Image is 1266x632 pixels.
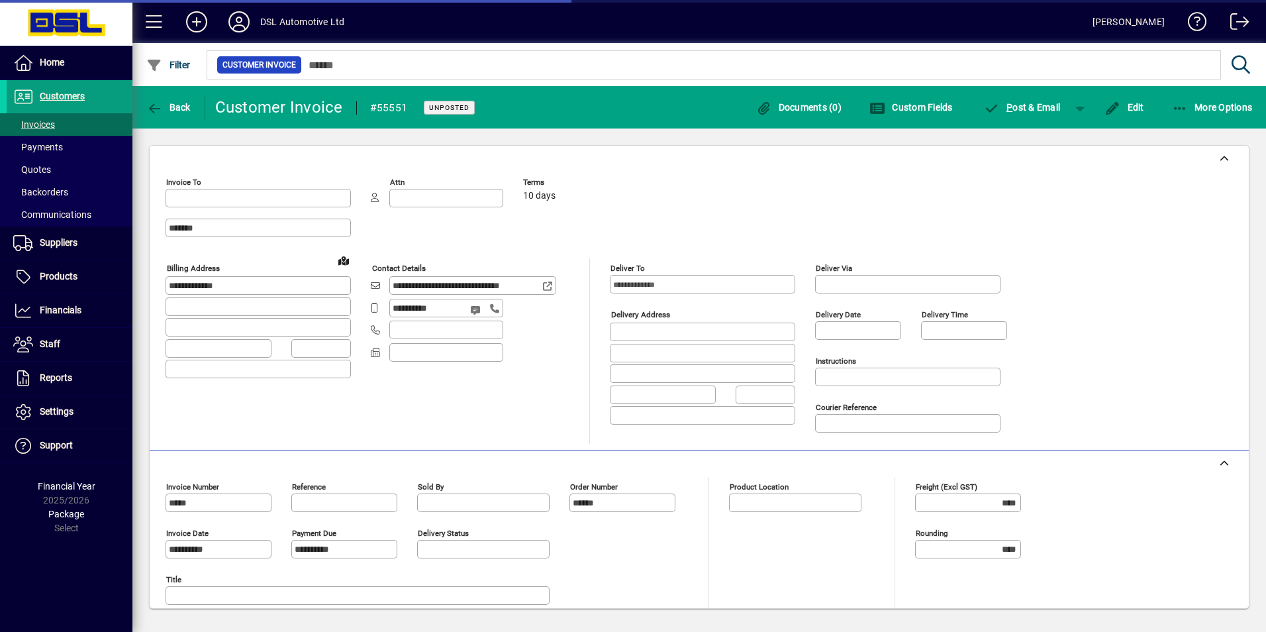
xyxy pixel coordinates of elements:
span: Settings [40,406,73,417]
mat-label: Delivery date [816,310,861,319]
button: More Options [1169,95,1256,119]
mat-label: Title [166,575,181,584]
div: DSL Automotive Ltd [260,11,344,32]
mat-label: Payment due [292,529,336,538]
span: Suppliers [40,237,77,248]
span: Unposted [429,103,469,112]
mat-label: Rounding [916,529,948,538]
span: Home [40,57,64,68]
mat-label: Order number [570,482,618,492]
mat-label: Deliver via [816,264,852,273]
span: Customers [40,91,85,101]
span: Terms [523,178,603,187]
a: Backorders [7,181,132,203]
span: More Options [1172,102,1253,113]
div: Customer Invoice [215,97,343,118]
button: Back [143,95,194,119]
mat-label: Sold by [418,482,444,492]
mat-label: Instructions [816,356,856,366]
span: ost & Email [984,102,1061,113]
span: Invoices [13,119,55,130]
a: Staff [7,328,132,361]
span: Products [40,271,77,282]
span: Communications [13,209,91,220]
mat-label: Product location [730,482,789,492]
button: Filter [143,53,194,77]
span: P [1006,102,1012,113]
mat-label: Invoice number [166,482,219,492]
mat-label: Delivery time [922,310,968,319]
mat-label: Deliver To [610,264,645,273]
a: Logout [1220,3,1249,46]
a: Products [7,260,132,293]
span: Staff [40,339,60,349]
span: Financials [40,305,81,315]
span: Filter [146,60,191,70]
span: 10 days [523,191,556,201]
button: Profile [218,10,260,34]
a: Home [7,46,132,79]
span: Support [40,440,73,450]
span: Custom Fields [869,102,953,113]
div: [PERSON_NAME] [1093,11,1165,32]
span: Back [146,102,191,113]
mat-label: Attn [390,178,405,187]
a: Quotes [7,158,132,181]
mat-label: Reference [292,482,326,492]
a: Payments [7,136,132,158]
a: View on map [333,250,354,271]
span: Payments [13,142,63,152]
mat-label: Courier Reference [816,403,877,412]
button: Add [175,10,218,34]
span: Customer Invoice [222,58,296,72]
mat-label: Freight (excl GST) [916,482,977,492]
a: Suppliers [7,227,132,260]
span: Reports [40,372,72,383]
span: Backorders [13,187,68,197]
mat-label: Delivery status [418,529,469,538]
app-page-header-button: Back [132,95,205,119]
a: Communications [7,203,132,226]
span: Financial Year [38,481,95,492]
a: Financials [7,294,132,327]
button: Documents (0) [752,95,845,119]
span: Edit [1104,102,1144,113]
span: Quotes [13,164,51,175]
button: Send SMS [461,294,493,326]
a: Knowledge Base [1178,3,1207,46]
button: Edit [1101,95,1147,119]
button: Custom Fields [866,95,956,119]
button: Post & Email [977,95,1067,119]
div: #55551 [370,97,408,119]
mat-label: Invoice To [166,178,201,187]
mat-label: Invoice date [166,529,209,538]
a: Invoices [7,113,132,136]
span: Documents (0) [755,102,842,113]
a: Support [7,429,132,462]
a: Settings [7,395,132,429]
span: Package [48,509,84,519]
a: Reports [7,362,132,395]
